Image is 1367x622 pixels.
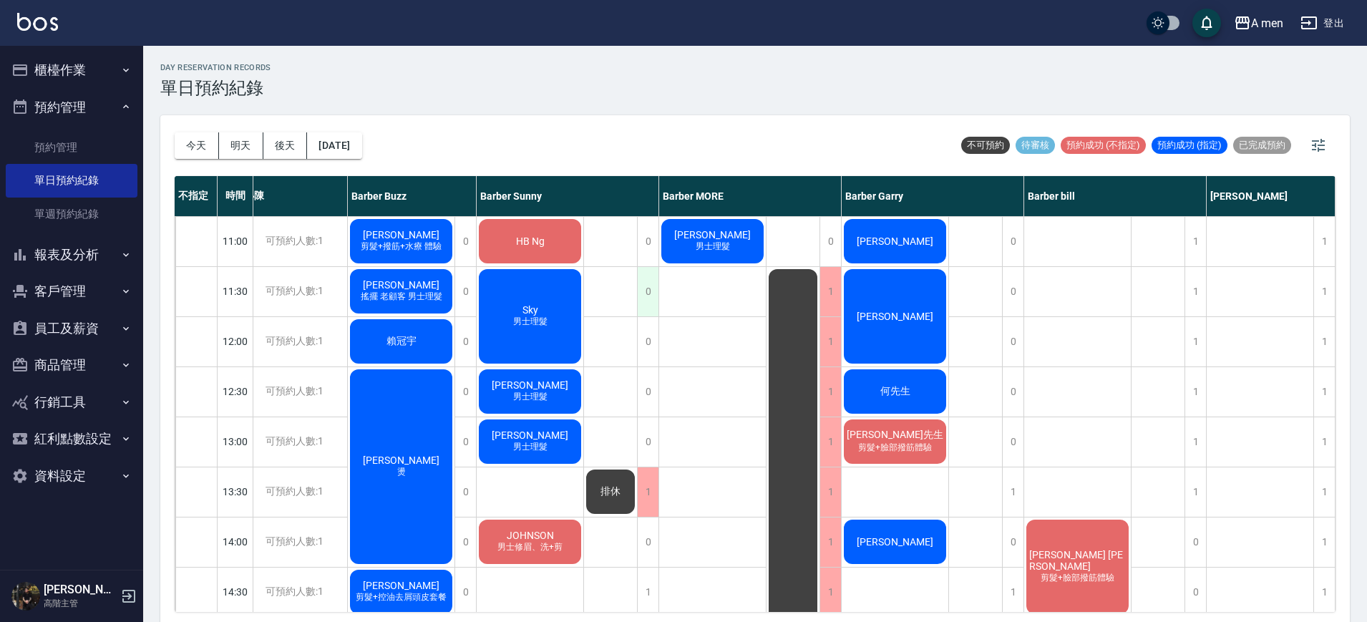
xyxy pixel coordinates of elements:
[819,517,841,567] div: 1
[855,442,935,454] span: 剪髮+臉部撥筋體驗
[454,367,476,417] div: 0
[819,217,841,266] div: 0
[477,176,659,216] div: Barber Sunny
[1024,176,1207,216] div: Barber bill
[637,568,658,617] div: 1
[360,279,442,291] span: [PERSON_NAME]
[353,591,449,603] span: 剪髮+控油去屑頭皮套餐
[637,267,658,316] div: 0
[659,176,842,216] div: Barber MORE
[598,485,623,498] span: 排休
[819,267,841,316] div: 1
[1313,517,1335,567] div: 1
[240,367,347,417] div: 可預約人數:1
[454,267,476,316] div: 0
[819,467,841,517] div: 1
[1313,367,1335,417] div: 1
[510,441,550,453] span: 男士理髮
[819,317,841,366] div: 1
[6,89,137,126] button: 預約管理
[819,417,841,467] div: 1
[1313,317,1335,366] div: 1
[1313,568,1335,617] div: 1
[1184,317,1206,366] div: 1
[489,379,571,391] span: [PERSON_NAME]
[218,216,253,266] div: 11:00
[240,568,347,617] div: 可預約人數:1
[44,597,117,610] p: 高階主管
[240,217,347,266] div: 可預約人數:1
[219,132,263,159] button: 明天
[218,266,253,316] div: 11:30
[240,517,347,567] div: 可預約人數:1
[218,417,253,467] div: 13:00
[510,316,550,328] span: 男士理髮
[1313,217,1335,266] div: 1
[1184,217,1206,266] div: 1
[360,455,442,466] span: [PERSON_NAME]
[1061,139,1146,152] span: 預約成功 (不指定)
[360,580,442,591] span: [PERSON_NAME]
[819,367,841,417] div: 1
[637,417,658,467] div: 0
[513,235,548,247] span: HB Ng
[489,429,571,441] span: [PERSON_NAME]
[17,13,58,31] img: Logo
[1002,568,1023,617] div: 1
[360,229,442,240] span: [PERSON_NAME]
[1026,549,1129,572] span: [PERSON_NAME] [PERSON_NAME]
[358,291,445,303] span: 搖擺 老顧客 男士理髮
[394,466,409,478] span: 燙
[1002,417,1023,467] div: 0
[1002,267,1023,316] div: 0
[6,52,137,89] button: 櫃檯作業
[358,240,444,253] span: 剪髮+撥筋+水療 體驗
[454,417,476,467] div: 0
[6,457,137,495] button: 資料設定
[844,429,946,442] span: [PERSON_NAME]先生
[1192,9,1221,37] button: save
[175,132,219,159] button: 今天
[240,267,347,316] div: 可預約人數:1
[671,229,754,240] span: [PERSON_NAME]
[1002,317,1023,366] div: 0
[6,198,137,230] a: 單週預約紀錄
[1251,14,1283,32] div: A men
[1016,139,1055,152] span: 待審核
[454,568,476,617] div: 0
[1002,517,1023,567] div: 0
[637,367,658,417] div: 0
[1228,9,1289,38] button: A men
[348,176,477,216] div: Barber Buzz
[1002,367,1023,417] div: 0
[1233,139,1291,152] span: 已完成預約
[637,217,658,266] div: 0
[1002,217,1023,266] div: 0
[637,517,658,567] div: 0
[819,568,841,617] div: 1
[160,63,271,72] h2: day Reservation records
[854,536,936,548] span: [PERSON_NAME]
[384,335,419,348] span: 賴冠宇
[454,217,476,266] div: 0
[240,176,348,216] div: 小陳
[520,304,541,316] span: Sky
[1002,467,1023,517] div: 1
[854,235,936,247] span: [PERSON_NAME]
[160,78,271,98] h3: 單日預約紀錄
[1184,568,1206,617] div: 0
[11,582,40,611] img: Person
[218,567,253,617] div: 14:30
[6,310,137,347] button: 員工及薪資
[877,385,913,398] span: 何先生
[454,517,476,567] div: 0
[961,139,1010,152] span: 不可預約
[1184,517,1206,567] div: 0
[1152,139,1227,152] span: 預約成功 (指定)
[263,132,308,159] button: 後天
[6,346,137,384] button: 商品管理
[1184,467,1206,517] div: 1
[1313,267,1335,316] div: 1
[240,417,347,467] div: 可預約人數:1
[44,583,117,597] h5: [PERSON_NAME]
